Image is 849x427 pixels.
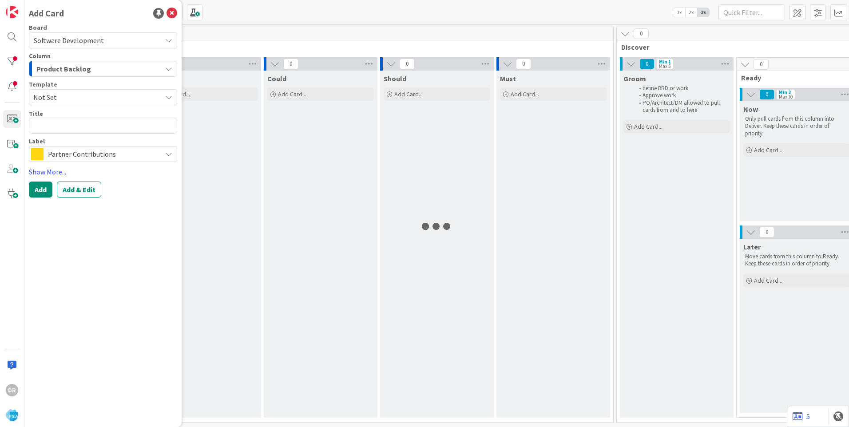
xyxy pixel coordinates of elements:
span: Later [743,242,761,251]
span: Add Card... [634,123,663,130]
button: Add & Edit [57,182,101,198]
span: 0 [759,89,774,100]
span: Partner Contributions [48,148,157,160]
span: Label [29,138,45,144]
span: Ready [741,73,845,82]
div: DR [6,384,18,396]
div: Max 5 [659,64,670,68]
div: Max 10 [779,95,793,99]
a: 5 [793,411,810,422]
span: 0 [639,59,655,69]
div: Min 2 [779,90,791,95]
a: Show More... [29,166,177,177]
span: Column [29,53,51,59]
span: Add Card... [754,277,782,285]
li: PO/Architect/DM allowed to pull cards from and to here [634,99,729,114]
span: Add Card... [394,90,423,98]
span: Should [384,74,406,83]
button: Product Backlog [29,61,177,77]
li: define BRD or work [634,85,729,92]
span: 0 [754,59,769,70]
span: Template [29,81,57,87]
span: 1x [673,8,685,17]
label: Title [29,110,43,118]
span: 0 [400,59,415,69]
span: 0 [759,227,774,237]
span: 0 [283,59,298,69]
span: Could [267,74,286,83]
span: Add Card... [278,90,306,98]
div: Add Card [29,7,64,20]
span: Must [500,74,516,83]
span: Groom [623,74,646,83]
li: Approve work [634,92,729,99]
span: Product Backlog [32,43,602,51]
span: Discover [621,43,849,51]
span: 3x [697,8,709,17]
span: Not Set [33,91,155,103]
div: Min 1 [659,59,671,64]
span: 2x [685,8,697,17]
img: avatar [6,409,18,421]
span: Board [29,24,47,31]
span: 0 [634,28,649,39]
p: Only pull cards from this column into Deliver. Keep these cards in order of priority. [745,115,848,137]
span: Add Card... [511,90,539,98]
span: Now [743,105,758,114]
span: Software Development [34,36,104,45]
p: Move cards from this column to Ready. Keep these cards in order of priority. [745,253,848,268]
span: Add Card... [754,146,782,154]
input: Quick Filter... [718,4,785,20]
button: Add [29,182,52,198]
img: Visit kanbanzone.com [6,6,18,18]
span: 0 [516,59,531,69]
span: Product Backlog [36,63,91,75]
